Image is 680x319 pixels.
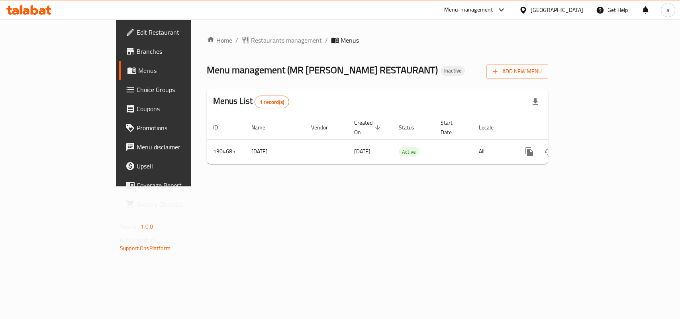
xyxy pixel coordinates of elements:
a: Menus [119,61,229,80]
span: 1 record(s) [255,98,289,106]
span: Menu management ( MR [PERSON_NAME] RESTAURANT ) [207,61,438,79]
span: Edit Restaurant [137,27,223,37]
span: a [666,6,669,14]
span: Locale [479,123,504,132]
div: Total records count [255,96,289,108]
a: Upsell [119,157,229,176]
a: Menu disclaimer [119,137,229,157]
a: Choice Groups [119,80,229,99]
span: Vendor [311,123,338,132]
th: Actions [513,115,603,140]
span: Menu disclaimer [137,142,223,152]
li: / [235,35,238,45]
span: Status [399,123,425,132]
td: - [434,139,472,164]
span: Active [399,147,419,157]
a: Grocery Checklist [119,195,229,214]
td: All [472,139,513,164]
span: 1.0.0 [141,221,153,232]
span: Menus [138,66,223,75]
span: Upsell [137,161,223,171]
span: Menus [341,35,359,45]
a: Coupons [119,99,229,118]
span: Restaurants management [251,35,322,45]
span: Add New Menu [493,67,542,76]
td: [DATE] [245,139,305,164]
span: Start Date [441,118,463,137]
span: Name [251,123,276,132]
button: Add New Menu [486,64,548,79]
a: Coverage Report [119,176,229,195]
div: Inactive [441,66,465,76]
table: enhanced table [207,115,603,164]
span: Coupons [137,104,223,114]
div: [GEOGRAPHIC_DATA] [531,6,583,14]
span: Inactive [441,67,465,74]
span: Get support on: [120,235,157,245]
span: Created On [354,118,383,137]
a: Edit Restaurant [119,23,229,42]
div: Menu-management [444,5,493,15]
span: Promotions [137,123,223,133]
span: Branches [137,47,223,56]
span: Coverage Report [137,180,223,190]
span: Version: [120,221,139,232]
a: Support.OpsPlatform [120,243,170,253]
button: more [520,142,539,161]
nav: breadcrumb [207,35,548,45]
a: Branches [119,42,229,61]
li: / [325,35,328,45]
h2: Menus List [213,95,289,108]
button: Change Status [539,142,558,161]
span: Grocery Checklist [137,200,223,209]
span: Choice Groups [137,85,223,94]
span: ID [213,123,228,132]
a: Promotions [119,118,229,137]
span: [DATE] [354,146,370,157]
a: Restaurants management [241,35,322,45]
div: Export file [526,92,545,112]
